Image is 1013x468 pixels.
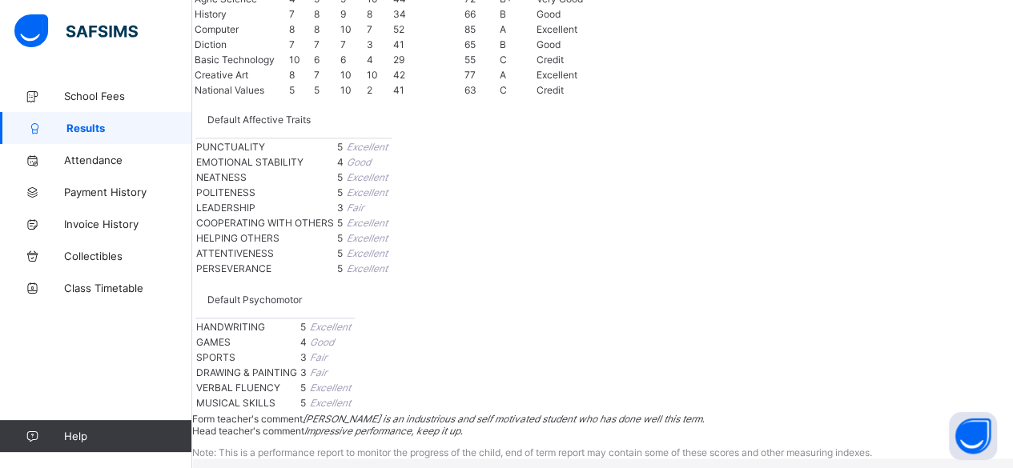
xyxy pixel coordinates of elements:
span: 8 [314,23,320,35]
span: 5 [337,262,343,274]
span: ATTENTIVENESS [196,247,274,259]
span: 4 [337,156,344,168]
span: DRAWING & PAINTING [196,366,297,378]
span: B [500,38,506,50]
span: 7 [314,38,320,50]
span: Credit [537,84,564,96]
i: Good [310,336,334,348]
span: Collectibles [64,250,192,262]
span: POLITENESS [196,186,255,198]
span: 7 [340,38,346,50]
span: 41 [393,84,404,96]
i: Fair [347,202,364,214]
span: Head teacher's comment [192,425,304,437]
span: 5 [337,171,343,183]
span: 5 [300,321,306,333]
span: A [500,23,506,35]
span: 5 [337,247,343,259]
i: Excellent [347,232,388,244]
span: EMOTIONAL STABILITY [196,156,303,168]
span: 7 [314,69,320,81]
span: 29 [393,54,404,66]
span: Credit [537,54,564,66]
i: [PERSON_NAME] is an industrious and self motivated student who has done well this term. [303,413,705,425]
i: Excellent [347,217,388,229]
span: 7 [289,38,295,50]
span: HANDWRITING [196,321,265,333]
span: MUSICAL SKILLS [196,397,275,409]
i: Excellent [347,171,388,183]
span: 10 [340,69,352,81]
span: 65 [464,38,476,50]
span: 4 [367,54,373,66]
span: 42 [393,69,405,81]
i: Excellent [310,397,351,409]
span: 63 [464,84,476,96]
span: Attendance [64,154,192,166]
span: Good [537,8,561,20]
i: Fair [310,351,327,363]
span: VERBAL FLUENCY [196,382,280,394]
span: A [500,69,506,81]
span: 10 [289,54,300,66]
span: 3 [300,351,307,363]
span: 8 [289,23,295,35]
span: 55 [464,54,476,66]
button: Open asap [949,412,997,460]
span: 2 [367,84,372,96]
i: Fair [310,366,327,378]
span: Computer [195,23,239,35]
span: Note: This is a performance report to monitor the progress of the child, end of term report may c... [192,446,872,458]
span: 4 [300,336,307,348]
span: Diction [195,38,227,50]
span: Basic Technology [195,54,275,66]
span: Invoice History [64,218,192,230]
span: PUNCTUALITY [196,141,265,153]
i: Excellent [347,247,388,259]
span: Excellent [537,23,577,35]
span: Payment History [64,186,192,198]
span: Creative Art [195,69,248,81]
span: 3 [300,366,307,378]
i: Good [347,156,371,168]
i: Impressive performance, keep it up. [304,425,463,437]
span: LEADERSHIP [196,202,255,214]
span: 34 [393,8,406,20]
span: 7 [367,23,372,35]
span: GAMES [196,336,231,348]
span: PERSEVERANCE [196,262,271,274]
span: 5 [337,186,343,198]
span: NEATNESS [196,171,247,183]
span: 6 [340,54,346,66]
span: 5 [337,232,343,244]
span: Results [66,122,192,134]
span: 5 [289,84,295,96]
span: 10 [340,84,352,96]
i: Excellent [347,262,388,274]
i: Excellent [347,186,388,198]
span: 85 [464,23,476,35]
span: SPORTS [196,351,235,363]
i: Excellent [310,382,351,394]
img: safsims [14,14,138,48]
span: School Fees [64,90,192,102]
span: 5 [314,84,320,96]
i: Excellent [347,141,388,153]
span: 7 [289,8,295,20]
span: C [500,54,507,66]
span: 5 [300,397,306,409]
span: 3 [337,202,344,214]
span: 8 [367,8,372,20]
span: COOPERATING WITH OTHERS [196,217,334,229]
span: 3 [367,38,373,50]
span: 52 [393,23,404,35]
span: 8 [289,69,295,81]
span: National Values [195,84,264,96]
span: HELPING OTHERS [196,232,279,244]
span: 6 [314,54,320,66]
span: 5 [337,217,343,229]
i: Excellent [310,321,351,333]
span: Default Affective Traits [207,114,311,126]
span: 66 [464,8,476,20]
span: History [195,8,227,20]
